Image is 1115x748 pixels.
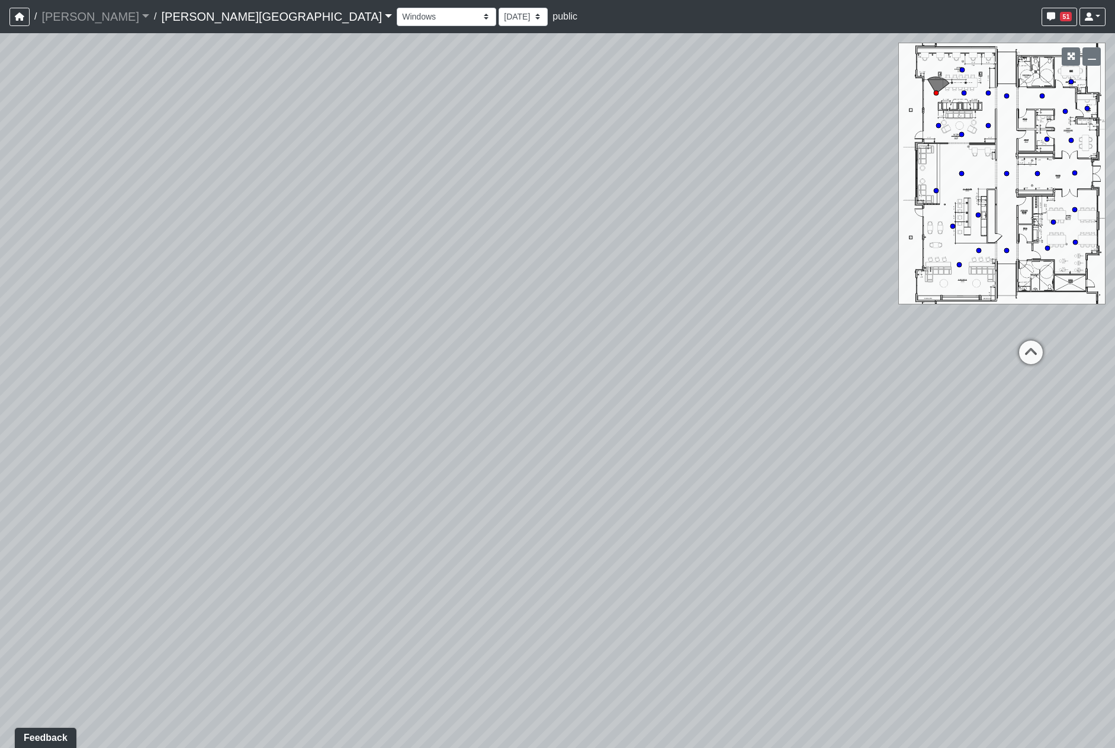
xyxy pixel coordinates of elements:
span: / [30,5,41,28]
a: [PERSON_NAME] [41,5,149,28]
a: [PERSON_NAME][GEOGRAPHIC_DATA] [161,5,392,28]
iframe: Ybug feedback widget [9,724,79,748]
span: 51 [1060,12,1072,21]
span: public [552,11,577,21]
span: / [149,5,161,28]
button: 51 [1042,8,1077,26]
